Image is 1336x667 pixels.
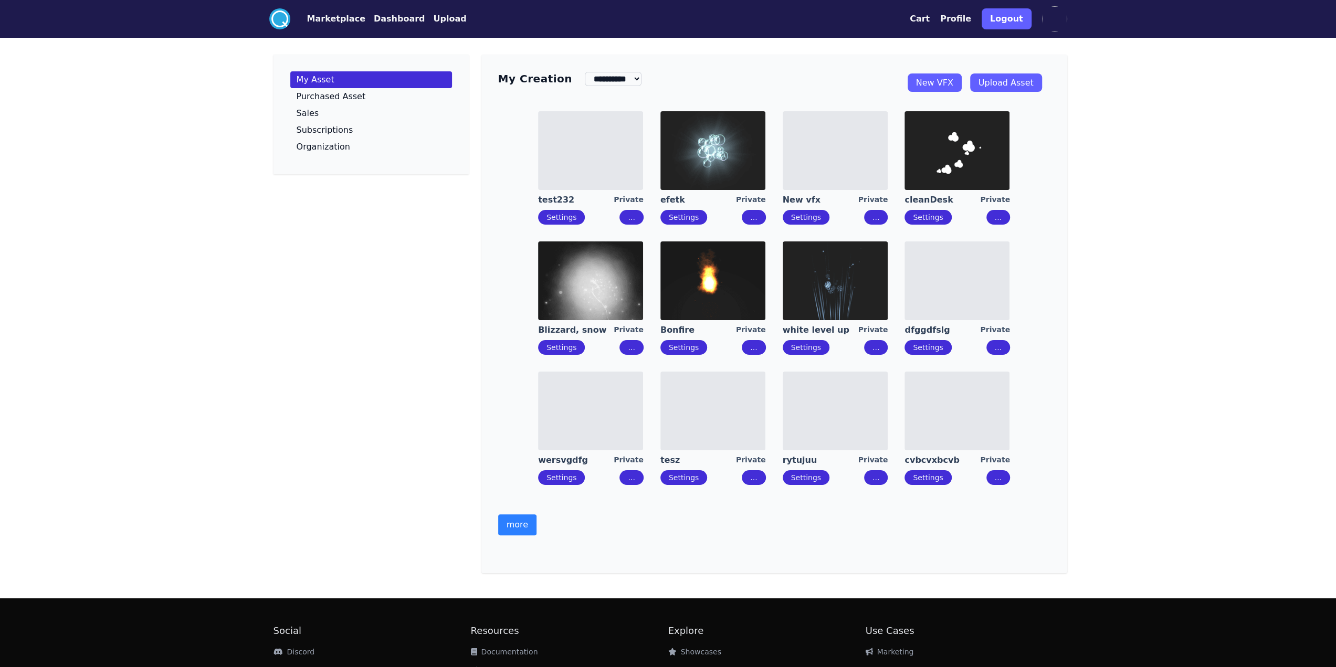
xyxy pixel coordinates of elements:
button: Settings [783,210,829,225]
div: Private [736,324,766,336]
div: Private [736,454,766,466]
button: ... [619,470,643,485]
img: imgAlt [538,111,643,190]
a: Logout [982,4,1032,34]
img: imgAlt [783,241,888,320]
button: Upload [433,13,466,25]
div: Private [980,324,1010,336]
img: imgAlt [538,372,643,450]
a: Sales [290,105,452,122]
a: Blizzard, snow [538,324,614,336]
a: Settings [546,343,576,352]
button: Settings [538,340,585,355]
a: Settings [913,213,943,221]
div: Private [980,454,1010,466]
button: Settings [904,340,951,355]
button: ... [864,470,888,485]
button: Profile [940,13,971,25]
img: imgAlt [660,372,765,450]
a: tesz [660,454,736,466]
button: Settings [904,470,951,485]
p: Purchased Asset [297,92,366,101]
a: Settings [791,473,821,482]
img: imgAlt [904,111,1009,190]
button: ... [619,210,643,225]
a: efetk [660,194,736,206]
a: cvbcvxbcvb [904,454,980,466]
a: cleanDesk [904,194,980,206]
button: ... [742,470,765,485]
a: Settings [669,473,699,482]
button: Marketplace [307,13,365,25]
button: Settings [783,340,829,355]
a: Purchased Asset [290,88,452,105]
button: ... [986,340,1010,355]
button: Settings [538,470,585,485]
a: Dashboard [365,13,425,25]
div: Private [858,324,888,336]
button: Cart [910,13,930,25]
a: Documentation [471,648,538,656]
button: ... [742,340,765,355]
button: ... [986,210,1010,225]
button: Settings [660,210,707,225]
img: imgAlt [904,241,1009,320]
p: Sales [297,109,319,118]
a: Discord [273,648,315,656]
h2: Explore [668,623,866,638]
a: Subscriptions [290,122,452,139]
p: Organization [297,143,350,151]
button: ... [986,470,1010,485]
img: imgAlt [783,372,888,450]
a: Marketing [866,648,914,656]
a: Settings [546,473,576,482]
img: profile [1042,6,1067,31]
button: Settings [783,470,829,485]
div: Private [980,194,1010,206]
button: Settings [904,210,951,225]
button: ... [742,210,765,225]
a: Settings [791,343,821,352]
h2: Social [273,623,471,638]
a: New VFX [908,73,962,92]
h2: Resources [471,623,668,638]
h3: My Creation [498,71,572,86]
button: Settings [660,340,707,355]
a: Bonfire [660,324,736,336]
button: Settings [538,210,585,225]
a: Settings [669,213,699,221]
img: imgAlt [660,241,765,320]
div: Private [858,454,888,466]
button: Settings [660,470,707,485]
a: My Asset [290,71,452,88]
div: Private [614,454,644,466]
a: Organization [290,139,452,155]
a: Showcases [668,648,721,656]
button: ... [619,340,643,355]
div: Private [614,324,644,336]
a: Settings [913,343,943,352]
button: Dashboard [374,13,425,25]
a: wersvgdfg [538,454,614,466]
p: My Asset [297,76,334,84]
h2: Use Cases [866,623,1063,638]
img: imgAlt [783,111,888,190]
div: Private [858,194,888,206]
a: white level up [783,324,858,336]
img: imgAlt [538,241,643,320]
a: Settings [546,213,576,221]
a: dfggdfslg [904,324,980,336]
a: rytujuu [783,454,858,466]
a: New vfx [783,194,858,206]
a: Upload Asset [970,73,1042,92]
p: Subscriptions [297,126,353,134]
div: Private [614,194,644,206]
div: Private [736,194,766,206]
button: more [498,514,536,535]
a: Settings [791,213,821,221]
button: ... [864,210,888,225]
img: imgAlt [660,111,765,190]
a: Upload [425,13,466,25]
a: test232 [538,194,614,206]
